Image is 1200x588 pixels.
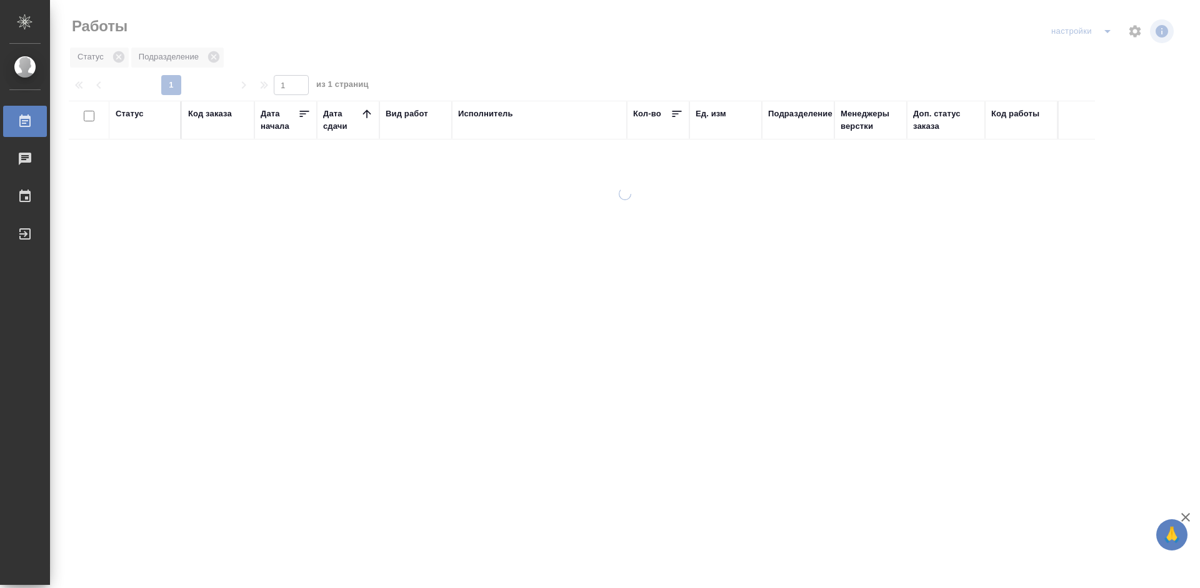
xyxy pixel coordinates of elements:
[1156,519,1187,550] button: 🙏
[913,108,979,133] div: Доп. статус заказа
[458,108,513,120] div: Исполнитель
[696,108,726,120] div: Ед. изм
[1161,522,1182,548] span: 🙏
[116,108,144,120] div: Статус
[991,108,1039,120] div: Код работы
[386,108,428,120] div: Вид работ
[261,108,298,133] div: Дата начала
[841,108,901,133] div: Менеджеры верстки
[633,108,661,120] div: Кол-во
[768,108,832,120] div: Подразделение
[323,108,361,133] div: Дата сдачи
[188,108,232,120] div: Код заказа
